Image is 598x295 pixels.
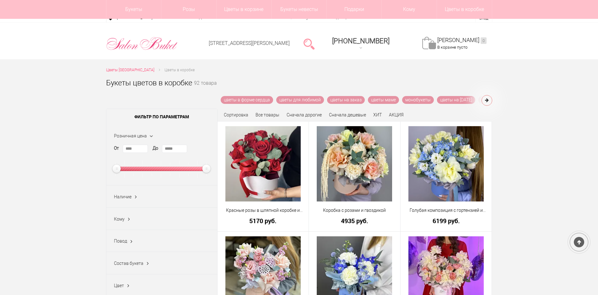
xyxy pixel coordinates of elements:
[106,77,192,88] h1: Букеты цветов в коробке
[114,133,147,138] span: Розничная цена
[224,112,248,117] span: Сортировка
[164,68,195,72] span: Цветы в коробке
[437,96,475,104] a: цветы на [DATE]
[332,37,390,45] span: [PHONE_NUMBER]
[256,112,279,117] a: Все товары
[405,207,488,214] a: Голубая композиция с гортензией и розами
[313,217,396,224] a: 4935 руб.
[317,126,392,201] img: Коробка с розами и гвоздикой
[114,239,127,244] span: Повод
[225,126,301,201] img: Красные розы в шляпной коробке и зелень
[389,112,404,117] a: АКЦИЯ
[313,207,396,214] a: Коробка с розами и гвоздикой
[276,96,324,104] a: цветы для любимой
[408,126,484,201] img: Голубая композиция с гортензией и розами
[106,109,217,125] span: Фильтр по параметрам
[222,207,305,214] a: Красные розы в шляпной коробке и зелень
[329,112,366,117] a: Сначала дешевые
[106,68,154,72] span: Цветы [GEOGRAPHIC_DATA]
[327,96,365,104] a: цветы на заказ
[114,217,125,222] span: Кому
[287,112,322,117] a: Сначала дорогие
[402,96,434,104] a: монобукеты
[373,112,382,117] a: ХИТ
[114,283,124,288] span: Цвет
[221,96,273,104] a: цветы в форме сердца
[328,35,393,53] a: [PHONE_NUMBER]
[405,217,488,224] a: 6199 руб.
[209,40,290,46] a: [STREET_ADDRESS][PERSON_NAME]
[481,37,487,44] ins: 0
[222,217,305,224] a: 5170 руб.
[437,37,487,44] a: [PERSON_NAME]
[153,145,158,152] label: До
[368,96,399,104] a: цветы маме
[106,67,154,73] a: Цветы [GEOGRAPHIC_DATA]
[194,81,217,96] small: 92 товара
[478,96,515,104] a: цветы учителю
[106,35,178,52] img: Цветы Нижний Новгород
[114,261,143,266] span: Состав букета
[114,145,119,152] label: От
[114,194,132,199] span: Наличие
[437,45,467,50] span: В корзине пусто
